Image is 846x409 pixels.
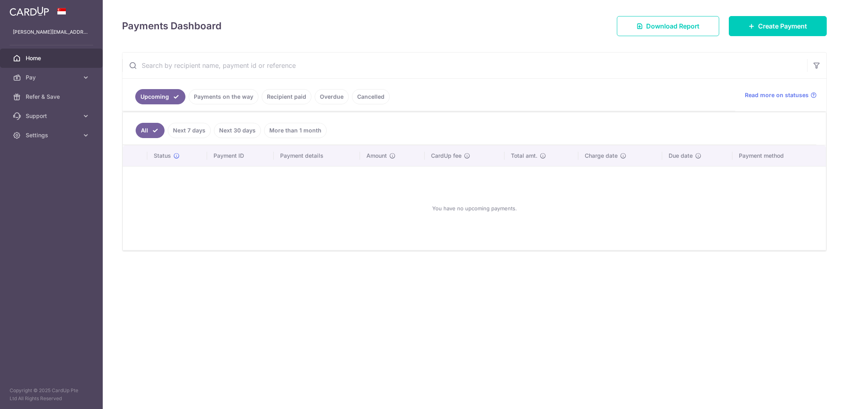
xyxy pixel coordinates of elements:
span: Support [26,112,79,120]
p: [PERSON_NAME][EMAIL_ADDRESS][DOMAIN_NAME] [13,28,90,36]
span: Download Report [646,21,700,31]
a: Upcoming [135,89,185,104]
span: CardUp fee [431,152,462,160]
span: Status [154,152,171,160]
span: Create Payment [758,21,807,31]
span: Due date [669,152,693,160]
a: Payments on the way [189,89,258,104]
a: Next 7 days [168,123,211,138]
span: Read more on statuses [745,91,809,99]
th: Payment method [732,145,826,166]
a: Download Report [617,16,719,36]
th: Payment details [274,145,360,166]
span: Home [26,54,79,62]
span: Refer & Save [26,93,79,101]
span: Amount [366,152,387,160]
a: More than 1 month [264,123,327,138]
span: Pay [26,73,79,81]
span: Settings [26,131,79,139]
a: Recipient paid [262,89,311,104]
input: Search by recipient name, payment id or reference [122,53,807,78]
a: Cancelled [352,89,390,104]
a: Next 30 days [214,123,261,138]
th: Payment ID [207,145,274,166]
a: All [136,123,165,138]
span: Charge date [585,152,618,160]
h4: Payments Dashboard [122,19,222,33]
span: Total amt. [511,152,537,160]
div: You have no upcoming payments. [132,173,816,244]
a: Read more on statuses [745,91,817,99]
a: Overdue [315,89,349,104]
a: Create Payment [729,16,827,36]
img: CardUp [10,6,49,16]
